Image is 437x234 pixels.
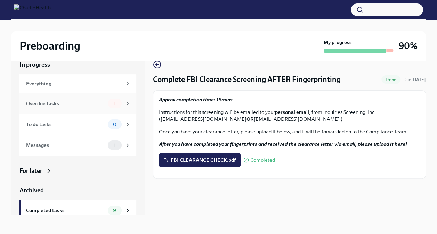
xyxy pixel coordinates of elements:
a: Completed tasks9 [19,200,136,221]
a: For later [19,167,136,175]
h3: 90% [399,40,418,52]
h2: Preboarding [19,39,80,53]
span: 0 [109,122,121,127]
span: 1 [110,143,120,148]
strong: My progress [324,39,352,46]
p: Instructions for this screening will be emailed to your , from Inquiries Screening, Inc. ([EMAIL_... [159,109,420,123]
a: Archived [19,186,136,194]
a: Overdue tasks1 [19,93,136,114]
div: Everything [26,80,122,87]
a: In progress [19,60,136,69]
span: August 9th, 2025 08:00 [403,76,426,83]
span: Done [381,77,400,82]
div: Messages [26,141,105,149]
span: Completed [250,158,275,163]
a: Messages1 [19,135,136,156]
span: 9 [109,208,120,213]
div: Overdue tasks [26,100,105,107]
strong: Approx completion time: 15mins [159,97,233,103]
span: 1 [110,101,120,106]
img: CharlieHealth [14,4,51,15]
strong: [DATE] [411,77,426,82]
span: Due [403,77,426,82]
div: Completed tasks [26,207,105,214]
div: For later [19,167,42,175]
h4: Complete FBI Clearance Screening AFTER Fingerprinting [153,74,341,85]
span: FBI CLEARANCE CHECK.pdf [164,157,236,164]
strong: personal email [275,109,309,115]
p: Once you have your clearance letter, please upload it below, and it will be forwarded on to the C... [159,128,420,135]
label: FBI CLEARANCE CHECK.pdf [159,153,241,167]
a: Everything [19,74,136,93]
strong: After you have completed your fingerprints and received the clearance letter via email, please up... [159,141,407,147]
div: To do tasks [26,120,105,128]
strong: OR [246,116,254,122]
a: To do tasks0 [19,114,136,135]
